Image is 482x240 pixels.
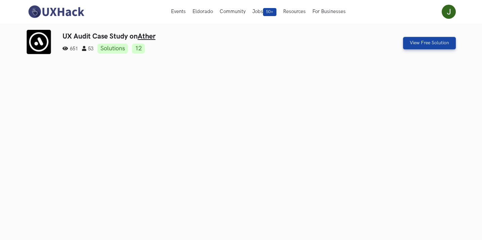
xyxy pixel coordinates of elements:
a: 12 [132,44,145,54]
a: Ather [138,32,156,41]
img: Your profile pic [442,5,456,19]
span: 651 [62,46,78,52]
span: 53 [82,46,93,52]
a: Solutions [97,44,128,54]
a: View Free Solution [403,37,456,49]
span: 50+ [263,8,276,16]
h3: UX Audit Case Study on [62,32,347,41]
img: UXHack-logo.png [26,5,86,19]
img: Ather logo [26,29,51,55]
